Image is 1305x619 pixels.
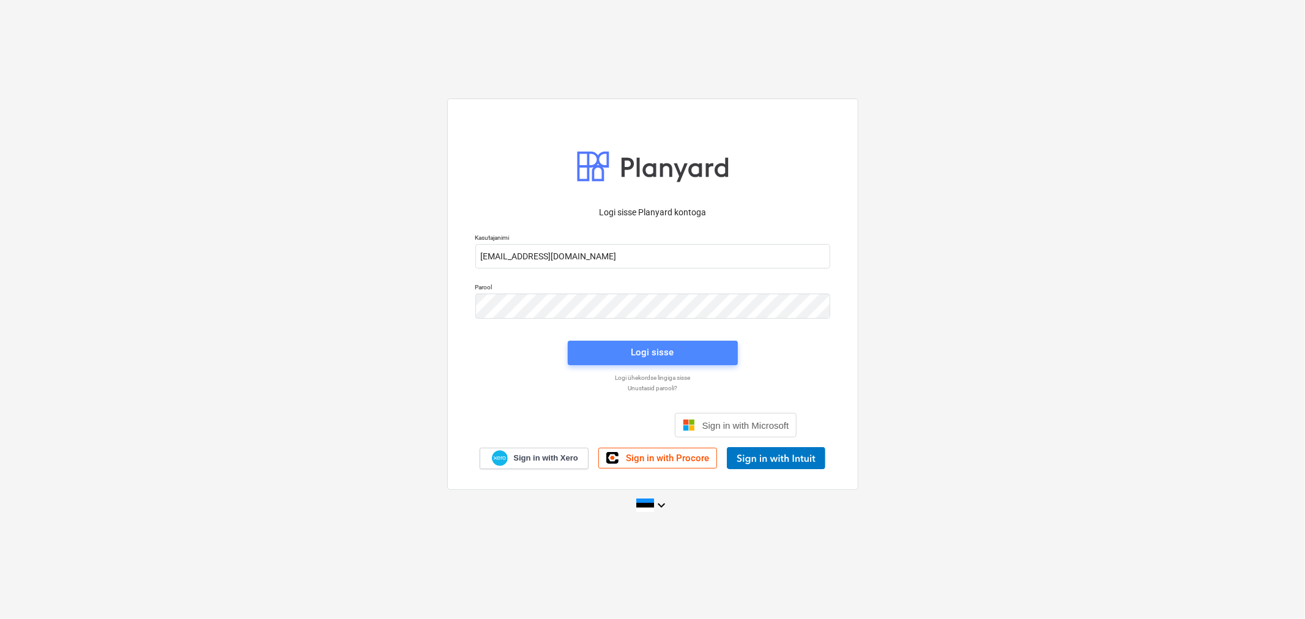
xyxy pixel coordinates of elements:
a: Sign in with Xero [480,448,589,469]
span: Sign in with Microsoft [702,420,789,431]
a: Sign in with Procore [598,448,717,469]
i: keyboard_arrow_down [654,498,669,513]
span: Sign in with Procore [626,453,709,464]
input: Kasutajanimi [475,244,830,269]
img: Xero logo [492,450,508,467]
button: Logi sisse [568,341,738,365]
img: Microsoft logo [683,419,695,431]
p: Logi sisse Planyard kontoga [475,206,830,219]
a: Logi ühekordse lingiga sisse [469,374,836,382]
div: Logi sisse [631,344,674,360]
a: Unustasid parooli? [469,384,836,392]
span: Sign in with Xero [513,453,578,464]
iframe: Chat Widget [1244,560,1305,619]
p: Parool [475,283,830,294]
p: Kasutajanimi [475,234,830,244]
iframe: Sisselogimine Google'i nupu abil [502,412,671,439]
